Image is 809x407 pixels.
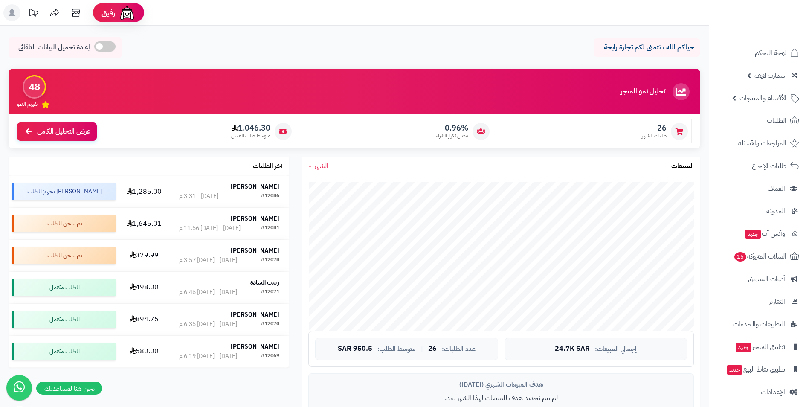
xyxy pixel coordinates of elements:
div: [DATE] - [DATE] 11:56 م [179,224,241,233]
div: الطلب مكتمل [12,311,116,328]
td: 379.99 [119,240,169,271]
span: عدد الطلبات: [442,346,476,353]
h3: آخر الطلبات [253,163,283,170]
strong: [PERSON_NAME] [231,214,279,223]
div: [DATE] - [DATE] 6:19 م [179,352,237,360]
div: #12078 [261,256,279,265]
div: تم شحن الطلب [12,247,116,264]
span: الشهر [314,161,328,171]
strong: [PERSON_NAME] [231,246,279,255]
p: حياكم الله ، نتمنى لكم تجارة رابحة [600,43,694,52]
a: تطبيق نقاط البيعجديد [714,359,804,380]
a: الشهر [308,161,328,171]
a: التطبيقات والخدمات [714,314,804,334]
span: الأقسام والمنتجات [739,92,786,104]
div: [PERSON_NAME] تجهيز الطلب [12,183,116,200]
div: [DATE] - [DATE] 3:57 م [179,256,237,265]
a: المراجعات والأسئلة [714,133,804,154]
span: متوسط الطلب: [377,346,416,353]
img: logo-2.png [751,6,801,24]
span: تطبيق المتجر [735,341,785,353]
span: إجمالي المبيعات: [595,346,637,353]
strong: [PERSON_NAME] [231,310,279,319]
a: أدوات التسويق [714,269,804,289]
span: جديد [736,343,751,352]
span: التقارير [769,296,785,308]
span: عرض التحليل الكامل [37,127,90,137]
td: 580.00 [119,336,169,367]
strong: [PERSON_NAME] [231,182,279,191]
a: الطلبات [714,110,804,131]
span: جديد [727,365,742,375]
div: [DATE] - 3:31 م [179,192,218,201]
span: متوسط طلب العميل [231,132,270,140]
a: تطبيق المتجرجديد [714,337,804,357]
span: 26 [428,345,437,353]
div: #12081 [261,224,279,233]
span: الطلبات [767,115,786,127]
a: السلات المتروكة15 [714,246,804,267]
span: العملاء [768,183,785,195]
a: الإعدادات [714,382,804,402]
div: الطلب مكتمل [12,343,116,360]
a: العملاء [714,178,804,199]
div: الطلب مكتمل [12,279,116,296]
h3: تحليل نمو المتجر [621,88,665,96]
img: ai-face.png [119,4,136,21]
span: وآتس آب [744,228,785,240]
span: 950.5 SAR [338,345,372,353]
span: 26 [642,123,667,133]
span: 15 [734,252,747,262]
span: معدل تكرار الشراء [436,132,468,140]
span: 1,046.30 [231,123,270,133]
span: السلات المتروكة [734,250,786,262]
strong: زينب السادة [250,278,279,287]
span: الإعدادات [761,386,785,398]
span: لوحة التحكم [755,47,786,59]
span: طلبات الإرجاع [752,160,786,172]
span: طلبات الشهر [642,132,667,140]
span: إعادة تحميل البيانات التلقائي [18,43,90,52]
div: [DATE] - [DATE] 6:46 م [179,288,237,297]
div: #12086 [261,192,279,201]
div: #12071 [261,288,279,297]
td: 1,645.01 [119,208,169,239]
strong: [PERSON_NAME] [231,342,279,351]
span: 0.96% [436,123,468,133]
span: جديد [745,230,761,239]
span: تطبيق نقاط البيع [726,363,785,375]
h3: المبيعات [671,163,694,170]
a: المدونة [714,201,804,221]
span: سمارت لايف [754,70,785,81]
div: هدف المبيعات الشهري ([DATE]) [315,380,687,389]
td: 894.75 [119,304,169,335]
a: لوحة التحكم [714,43,804,63]
a: عرض التحليل الكامل [17,122,97,141]
span: رفيق [101,8,115,18]
a: طلبات الإرجاع [714,156,804,176]
span: المدونة [766,205,785,217]
div: [DATE] - [DATE] 6:35 م [179,320,237,329]
div: #12070 [261,320,279,329]
td: 498.00 [119,272,169,303]
div: تم شحن الطلب [12,215,116,232]
a: وآتس آبجديد [714,224,804,244]
a: تحديثات المنصة [23,4,44,23]
td: 1,285.00 [119,176,169,207]
span: تقييم النمو [17,101,38,108]
span: 24.7K SAR [555,345,590,353]
a: التقارير [714,291,804,312]
span: | [421,346,423,352]
p: لم يتم تحديد هدف للمبيعات لهذا الشهر بعد. [315,393,687,403]
span: التطبيقات والخدمات [733,318,785,330]
span: أدوات التسويق [748,273,785,285]
div: #12069 [261,352,279,360]
span: المراجعات والأسئلة [738,137,786,149]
